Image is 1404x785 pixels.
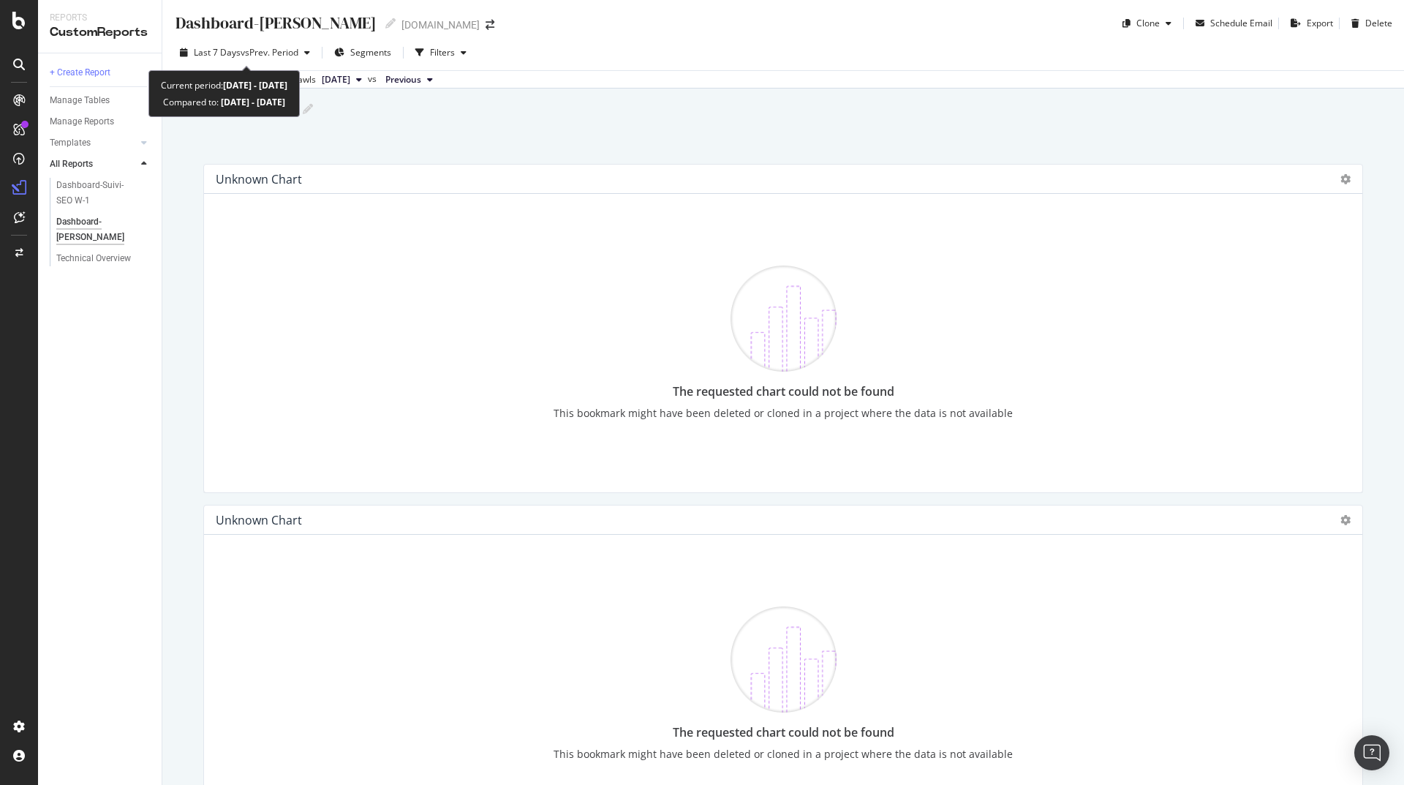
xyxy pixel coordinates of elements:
[216,513,302,527] div: Unknown chart
[1354,735,1389,770] div: Open Intercom Messenger
[56,251,131,266] div: Technical Overview
[50,114,114,129] div: Manage Reports
[385,18,396,29] i: Edit report name
[554,724,1013,741] div: The requested chart could not be found
[316,71,368,89] button: [DATE]
[174,41,316,64] button: Last 7 DaysvsPrev. Period
[56,214,151,245] a: Dashboard-[PERSON_NAME]
[203,164,1363,493] div: Unknown chartThe requested chart could not be foundThis bookmark might have been deleted or clone...
[385,73,421,86] span: Previous
[554,747,1013,762] div: This bookmark might have been deleted or cloned in a project where the data is not available
[56,178,151,209] a: Dashboard-Suivi-SEO W-1
[50,135,137,151] a: Templates
[50,93,110,108] div: Manage Tables
[303,104,313,114] i: Edit report name
[401,18,480,32] div: [DOMAIN_NAME]
[56,178,140,209] div: Dashboard-Suivi-SEO W-1
[56,251,151,266] a: Technical Overview
[554,406,1013,421] div: This bookmark might have been deleted or cloned in a project where the data is not available
[216,172,302,187] div: Unknown chart
[163,94,285,110] div: Compared to:
[1285,12,1333,35] button: Export
[1117,12,1177,35] button: Clone
[430,46,455,59] div: Filters
[1345,12,1392,35] button: Delete
[731,606,837,713] img: CKGWtfuM.png
[50,65,110,80] div: + Create Report
[56,214,140,245] div: Dashboard-Suivi-SEO YoY
[731,266,837,372] img: CKGWtfuM.png
[219,96,285,108] b: [DATE] - [DATE]
[174,12,377,34] div: Dashboard-[PERSON_NAME]
[322,73,350,86] span: 2025 Sep. 5th
[161,77,287,94] div: Current period:
[50,24,150,41] div: CustomReports
[1190,12,1272,35] button: Schedule Email
[328,41,397,64] button: Segments
[554,383,1013,400] div: The requested chart could not be found
[223,79,287,91] b: [DATE] - [DATE]
[50,157,93,172] div: All Reports
[50,157,137,172] a: All Reports
[380,71,439,89] button: Previous
[50,135,91,151] div: Templates
[50,93,151,108] a: Manage Tables
[50,65,151,80] a: + Create Report
[194,46,241,59] span: Last 7 Days
[368,72,380,86] span: vs
[50,12,150,24] div: Reports
[1210,17,1272,29] div: Schedule Email
[409,41,472,64] button: Filters
[1307,17,1333,29] div: Export
[241,46,298,59] span: vs Prev. Period
[1136,17,1160,29] div: Clone
[50,114,151,129] a: Manage Reports
[486,20,494,30] div: arrow-right-arrow-left
[350,46,391,59] span: Segments
[1365,17,1392,29] div: Delete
